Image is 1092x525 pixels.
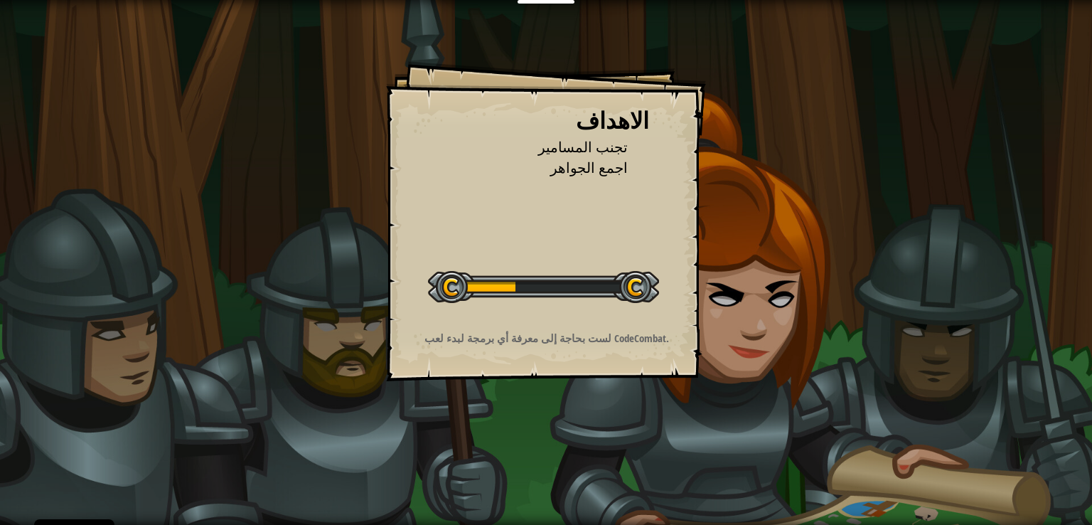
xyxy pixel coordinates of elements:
[425,137,646,158] li: تجنب المسامير
[425,158,646,179] li: اجمع الجواهر
[443,105,649,137] div: الاهداف
[550,158,628,177] span: اجمع الجواهر
[538,137,628,157] span: تجنب المسامير
[404,331,689,346] p: لست بحاجة إلى معرفة أي برمجة لبدء لعب CodeCombat.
